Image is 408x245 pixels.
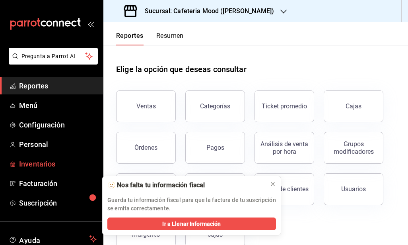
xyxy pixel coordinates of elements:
div: Categorías [200,102,230,110]
button: Usuarios [324,173,383,205]
button: open_drawer_menu [87,21,94,27]
div: Pagos [206,144,224,151]
button: Ventas [116,90,176,122]
h1: Elige la opción que deseas consultar [116,63,247,75]
div: Datos de clientes [260,185,309,193]
button: Pregunta a Parrot AI [9,48,98,65]
span: Facturación [19,178,97,189]
span: Menú [19,100,97,111]
a: Pregunta a Parrot AI [6,58,98,66]
span: Personal [19,139,97,150]
span: Pregunta a Parrot AI [21,52,85,61]
span: Suscripción [19,198,97,208]
h3: Sucursal: Cafeteria Mood ([PERSON_NAME]) [138,6,274,16]
div: Análisis de venta por hora [260,140,309,155]
button: Cajas [324,90,383,122]
button: Grupos modificadores [324,132,383,164]
div: navigation tabs [116,32,184,45]
button: Datos de clientes [255,173,314,205]
button: Pagos [185,132,245,164]
span: Configuración [19,120,97,130]
div: Grupos modificadores [329,140,378,155]
span: Reportes [19,80,97,91]
button: Ticket promedio [255,90,314,122]
button: Reportes [116,32,144,45]
div: Usuarios [341,185,366,193]
div: Órdenes [134,144,157,151]
button: Categorías [185,90,245,122]
span: Inventarios [19,159,97,169]
span: Ayuda [19,234,86,244]
div: 🫥 Nos falta tu información fiscal [107,181,263,190]
button: Cancelaciones [116,173,176,205]
div: Cajas [346,102,361,110]
span: Ir a Llenar Información [162,220,221,228]
div: Ventas [136,102,156,110]
button: Órdenes [116,132,176,164]
p: Guarda tu información fiscal para que la factura de tu suscripción se emita correctamente. [107,196,276,213]
button: Ir a Llenar Información [107,218,276,230]
button: Descuentos [185,173,245,205]
div: Ticket promedio [262,102,307,110]
button: Resumen [156,32,184,45]
button: Análisis de venta por hora [255,132,314,164]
